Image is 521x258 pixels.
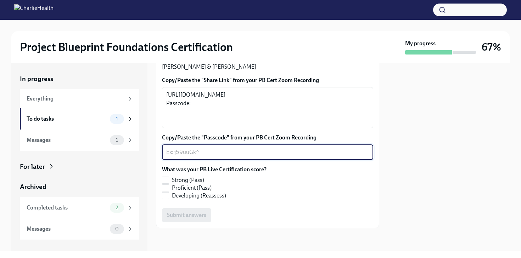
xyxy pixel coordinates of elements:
div: Everything [27,95,124,103]
span: Developing (Reassess) [172,192,226,200]
span: 1 [112,116,122,121]
a: Messages0 [20,218,139,240]
label: Copy/Paste the "Share Link" from your PB Cert Zoom Recording [162,76,373,84]
a: Everything [20,89,139,108]
div: Messages [27,225,107,233]
span: Proficient (Pass) [172,184,212,192]
a: Archived [20,182,139,191]
span: Strong (Pass) [172,176,204,184]
a: To do tasks1 [20,108,139,130]
textarea: [URL][DOMAIN_NAME] Passcode: [166,91,369,125]
div: For later [20,162,45,171]
img: CharlieHealth [14,4,54,16]
strong: My progress [405,40,436,47]
a: In progress [20,74,139,84]
h2: Project Blueprint Foundations Certification [20,40,233,54]
label: What was your PB Live Certification score? [162,166,267,173]
a: Completed tasks2 [20,197,139,218]
p: Thank you! [PERSON_NAME] & [PERSON_NAME] [162,55,373,71]
div: To do tasks [27,115,107,123]
a: Messages1 [20,130,139,151]
h3: 67% [482,41,501,53]
label: Copy/Paste the "Passcode" from your PB Cert Zoom Recording [162,134,373,142]
span: 2 [111,205,122,210]
span: 0 [111,226,123,231]
span: 1 [112,137,122,143]
a: For later [20,162,139,171]
div: Messages [27,136,107,144]
div: Completed tasks [27,204,107,212]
